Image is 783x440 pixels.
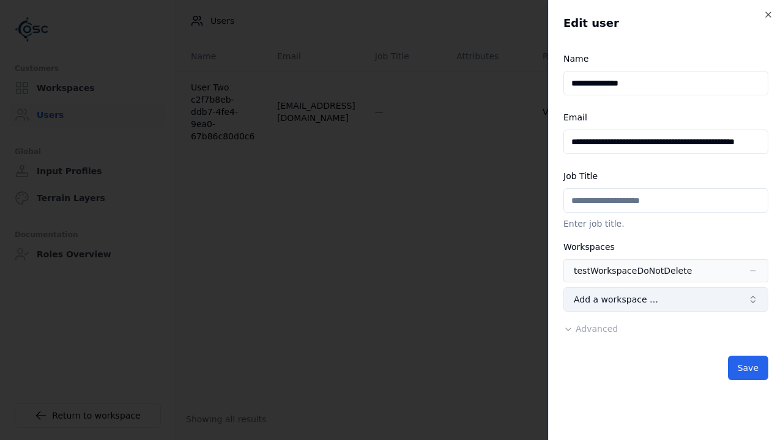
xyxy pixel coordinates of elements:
[576,324,618,334] span: Advanced
[563,171,598,181] label: Job Title
[563,54,588,64] label: Name
[563,112,587,122] label: Email
[563,242,615,252] label: Workspaces
[574,293,658,306] span: Add a workspace …
[563,218,768,230] p: Enter job title.
[574,265,692,277] div: testWorkspaceDoNotDelete
[728,356,768,380] button: Save
[563,15,768,32] h2: Edit user
[563,323,618,335] button: Advanced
